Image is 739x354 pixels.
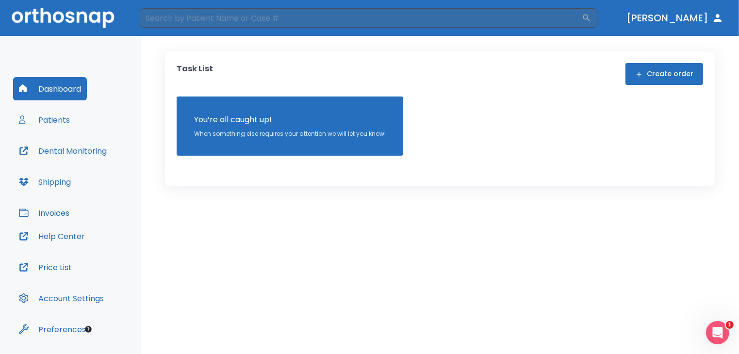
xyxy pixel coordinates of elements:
[139,8,582,28] input: Search by Patient Name or Case #
[13,256,78,279] button: Price List
[13,201,75,225] button: Invoices
[194,129,386,138] p: When something else requires your attention we will let you know!
[623,9,727,27] button: [PERSON_NAME]
[13,225,91,248] button: Help Center
[13,108,76,131] button: Patients
[726,321,734,329] span: 1
[13,287,110,310] button: Account Settings
[194,114,386,126] p: You’re all caught up!
[13,77,87,100] button: Dashboard
[625,63,703,85] button: Create order
[177,63,213,85] p: Task List
[12,8,115,28] img: Orthosnap
[84,325,93,334] div: Tooltip anchor
[706,321,729,344] iframe: Intercom live chat
[13,318,92,341] button: Preferences
[13,139,113,162] button: Dental Monitoring
[13,170,77,193] button: Shipping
